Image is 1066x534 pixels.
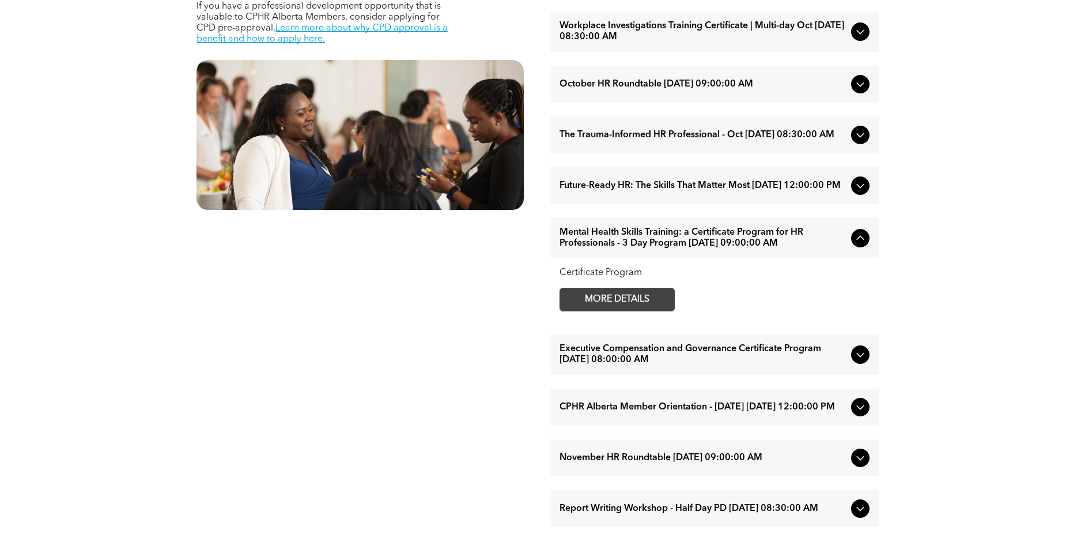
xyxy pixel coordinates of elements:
span: Report Writing Workshop - Half Day PD [DATE] 08:30:00 AM [560,503,846,514]
span: October HR Roundtable [DATE] 09:00:00 AM [560,79,846,90]
span: Future-Ready HR: The Skills That Matter Most [DATE] 12:00:00 PM [560,180,846,191]
span: November HR Roundtable [DATE] 09:00:00 AM [560,453,846,464]
span: If you have a professional development opportunity that is valuable to CPHR Alberta Members, cons... [196,2,441,33]
a: Learn more about why CPD approval is a benefit and how to apply here. [196,24,448,44]
a: MORE DETAILS [560,288,675,311]
span: Executive Compensation and Governance Certificate Program [DATE] 08:00:00 AM [560,344,846,366]
span: Mental Health Skills Training: a Certificate Program for HR Professionals - 3 Day Program [DATE] ... [560,227,846,249]
span: Workplace Investigations Training Certificate | Multi-day Oct [DATE] 08:30:00 AM [560,21,846,43]
span: MORE DETAILS [572,288,663,311]
div: Certificate Program [560,268,870,279]
span: The Trauma-Informed HR Professional - Oct [DATE] 08:30:00 AM [560,130,846,141]
span: CPHR Alberta Member Orientation - [DATE] [DATE] 12:00:00 PM [560,402,846,413]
